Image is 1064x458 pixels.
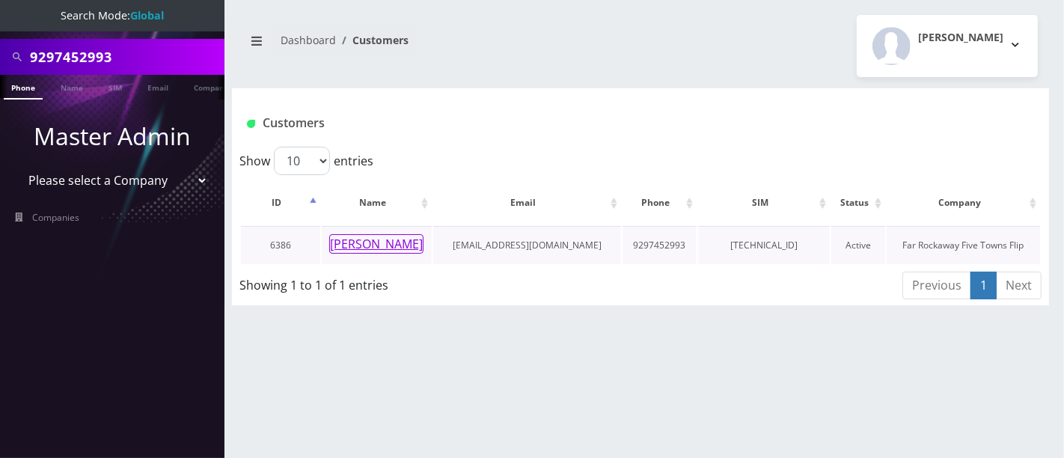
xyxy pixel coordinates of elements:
label: Show entries [239,147,373,175]
nav: breadcrumb [243,25,629,67]
li: Customers [336,32,409,48]
div: Showing 1 to 1 of 1 entries [239,270,563,294]
a: Phone [4,75,43,100]
a: Company [186,75,236,98]
h1: Customers [247,116,899,130]
th: Company: activate to sort column ascending [887,181,1040,225]
a: Next [996,272,1042,299]
th: ID: activate to sort column descending [241,181,320,225]
th: Status: activate to sort column ascending [831,181,885,225]
input: Search All Companies [30,43,221,71]
span: Companies [33,211,80,224]
span: Search Mode: [61,8,164,22]
th: Email: activate to sort column ascending [433,181,622,225]
button: [PERSON_NAME] [857,15,1038,77]
th: SIM: activate to sort column ascending [698,181,830,225]
a: Dashboard [281,33,336,47]
a: SIM [101,75,129,98]
a: Name [53,75,91,98]
th: Name: activate to sort column ascending [322,181,432,225]
td: Active [831,226,885,264]
th: Phone: activate to sort column ascending [623,181,697,225]
td: 9297452993 [623,226,697,264]
button: [PERSON_NAME] [329,234,424,254]
select: Showentries [274,147,330,175]
strong: Global [130,8,164,22]
td: 6386 [241,226,320,264]
td: [TECHNICAL_ID] [698,226,830,264]
td: Far Rockaway Five Towns Flip [887,226,1040,264]
a: 1 [970,272,997,299]
h2: [PERSON_NAME] [918,31,1003,44]
td: [EMAIL_ADDRESS][DOMAIN_NAME] [433,226,622,264]
a: Email [140,75,176,98]
a: Previous [902,272,971,299]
